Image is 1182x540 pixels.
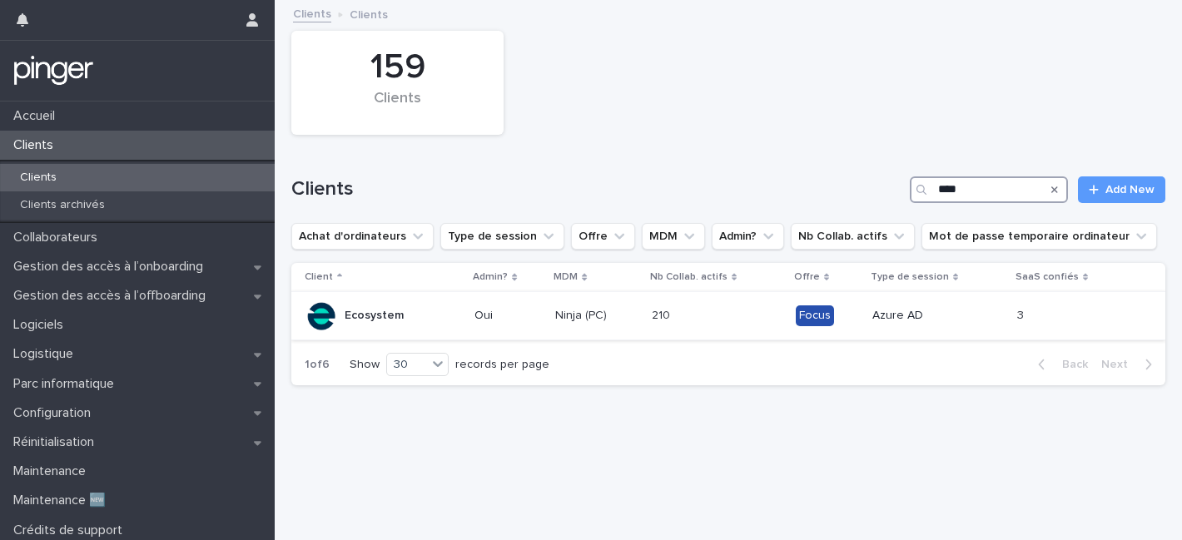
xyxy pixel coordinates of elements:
[1101,359,1138,370] span: Next
[791,223,915,250] button: Nb Collab. actifs
[7,493,119,508] p: Maintenance 🆕
[305,268,333,286] p: Client
[350,4,388,22] p: Clients
[796,305,834,326] div: Focus
[642,223,705,250] button: MDM
[7,230,111,245] p: Collaborateurs
[1105,184,1155,196] span: Add New
[555,309,638,323] p: Ninja (PC)
[293,3,331,22] a: Clients
[7,259,216,275] p: Gestion des accès à l’onboarding
[345,309,404,323] p: Ecosystem
[291,344,343,385] p: 1 of 6
[910,176,1068,203] input: Search
[794,268,820,286] p: Offre
[320,47,475,88] div: 159
[554,268,578,286] p: MDM
[440,223,564,250] button: Type de session
[291,223,434,250] button: Achat d'ordinateurs
[1025,357,1095,372] button: Back
[7,108,68,124] p: Accueil
[1095,357,1165,372] button: Next
[7,376,127,392] p: Parc informatique
[652,305,673,323] p: 210
[7,137,67,153] p: Clients
[7,434,107,450] p: Réinitialisation
[571,223,635,250] button: Offre
[921,223,1157,250] button: Mot de passe temporaire ordinateur
[13,54,94,87] img: mTgBEunGTSyRkCgitkcU
[387,356,427,374] div: 30
[473,268,508,286] p: Admin?
[474,309,542,323] p: Oui
[872,309,991,323] p: Azure AD
[871,268,949,286] p: Type de session
[7,198,118,212] p: Clients archivés
[320,90,475,125] div: Clients
[7,405,104,421] p: Configuration
[350,358,380,372] p: Show
[1017,305,1027,323] p: 3
[1078,176,1165,203] a: Add New
[650,268,728,286] p: Nb Collab. actifs
[455,358,549,372] p: records per page
[1016,268,1079,286] p: SaaS confiés
[7,463,99,479] p: Maintenance
[291,177,903,201] h1: Clients
[7,523,136,538] p: Crédits de support
[712,223,784,250] button: Admin?
[7,346,87,362] p: Logistique
[291,292,1165,340] tr: EcosystemOuiNinja (PC)210210 FocusAzure AD33
[7,171,70,185] p: Clients
[7,288,219,304] p: Gestion des accès à l’offboarding
[7,317,77,333] p: Logiciels
[1052,359,1088,370] span: Back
